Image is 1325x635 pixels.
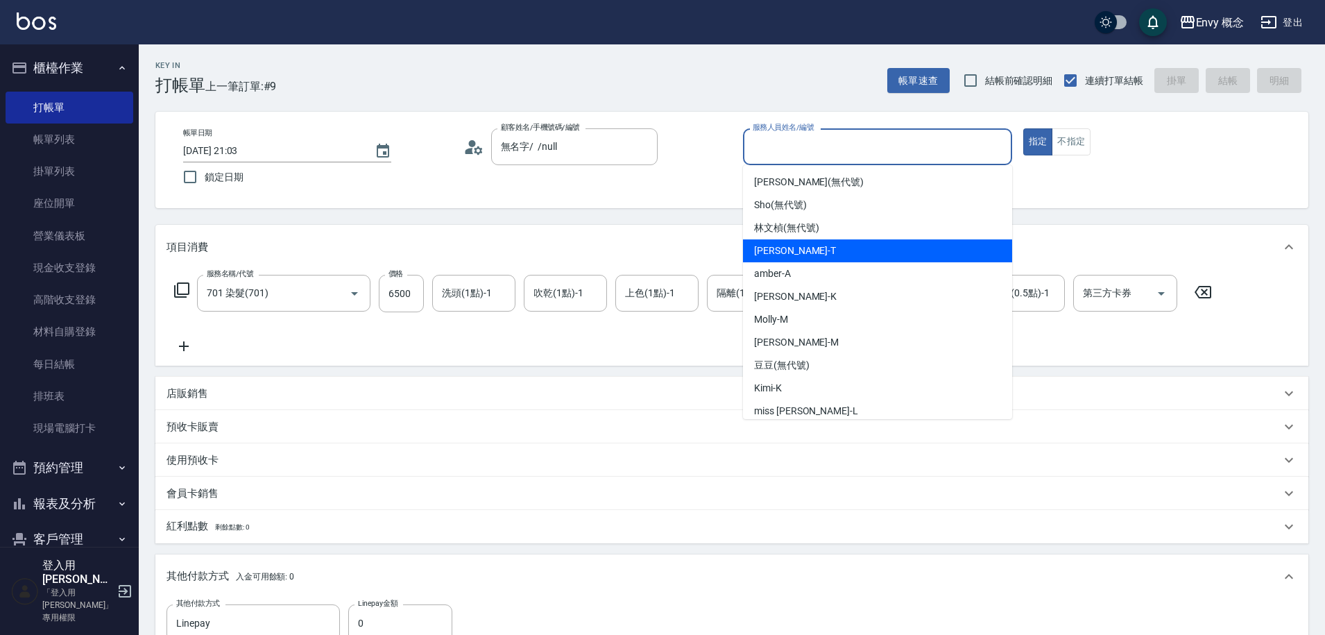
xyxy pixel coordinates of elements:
[6,220,133,252] a: 營業儀表板
[388,269,403,279] label: 價格
[155,443,1308,477] div: 使用預收卡
[155,477,1308,510] div: 會員卡銷售
[166,486,219,501] p: 會員卡銷售
[358,598,397,609] label: Linepay金額
[754,289,837,304] span: [PERSON_NAME] -K
[6,412,133,444] a: 現場電腦打卡
[155,225,1308,269] div: 項目消費
[1139,8,1167,36] button: save
[176,598,220,609] label: 其他付款方式
[1052,128,1091,155] button: 不指定
[1150,282,1172,305] button: Open
[155,510,1308,543] div: 紅利點數剩餘點數: 0
[155,61,205,70] h2: Key In
[6,521,133,557] button: 客戶管理
[1196,14,1245,31] div: Envy 概念
[205,170,243,185] span: 鎖定日期
[753,122,814,133] label: 服務人員姓名/編號
[6,50,133,86] button: 櫃檯作業
[155,410,1308,443] div: 預收卡販賣
[166,240,208,255] p: 項目消費
[1174,8,1250,37] button: Envy 概念
[6,316,133,348] a: 材料自購登錄
[754,266,791,281] span: amber -A
[6,252,133,284] a: 現金收支登錄
[1023,128,1053,155] button: 指定
[207,269,253,279] label: 服務名稱/代號
[6,486,133,522] button: 報表及分析
[754,198,807,212] span: Sho (無代號)
[236,572,295,582] span: 入金可用餘額: 0
[6,380,133,412] a: 排班表
[42,586,113,624] p: 「登入用[PERSON_NAME]」專用權限
[11,577,39,605] img: Person
[42,559,113,586] h5: 登入用[PERSON_NAME]
[166,453,219,468] p: 使用預收卡
[6,155,133,187] a: 掛單列表
[887,68,950,94] button: 帳單速查
[155,377,1308,410] div: 店販銷售
[183,139,361,162] input: YYYY/MM/DD hh:mm
[6,124,133,155] a: 帳單列表
[6,92,133,124] a: 打帳單
[6,284,133,316] a: 高階收支登錄
[1255,10,1308,35] button: 登出
[754,221,819,235] span: 林文楨 (無代號)
[754,404,858,418] span: miss [PERSON_NAME] -L
[183,128,212,138] label: 帳單日期
[754,312,788,327] span: Molly -M
[501,122,580,133] label: 顧客姓名/手機號碼/編號
[343,282,366,305] button: Open
[6,348,133,380] a: 每日結帳
[166,387,208,401] p: 店販銷售
[6,187,133,219] a: 座位開單
[155,554,1308,599] div: 其他付款方式入金可用餘額: 0
[754,175,864,189] span: [PERSON_NAME] (無代號)
[215,523,250,531] span: 剩餘點數: 0
[17,12,56,30] img: Logo
[754,335,839,350] span: [PERSON_NAME] -M
[166,569,294,584] p: 其他付款方式
[985,74,1053,88] span: 結帳前確認明細
[155,76,205,95] h3: 打帳單
[754,244,836,258] span: [PERSON_NAME] -T
[205,78,277,95] span: 上一筆訂單:#9
[166,519,249,534] p: 紅利點數
[6,450,133,486] button: 預約管理
[754,358,810,373] span: 豆豆 (無代號)
[1085,74,1143,88] span: 連續打單結帳
[754,381,782,396] span: Kimi -K
[366,135,400,168] button: Choose date, selected date is 2025-08-21
[166,420,219,434] p: 預收卡販賣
